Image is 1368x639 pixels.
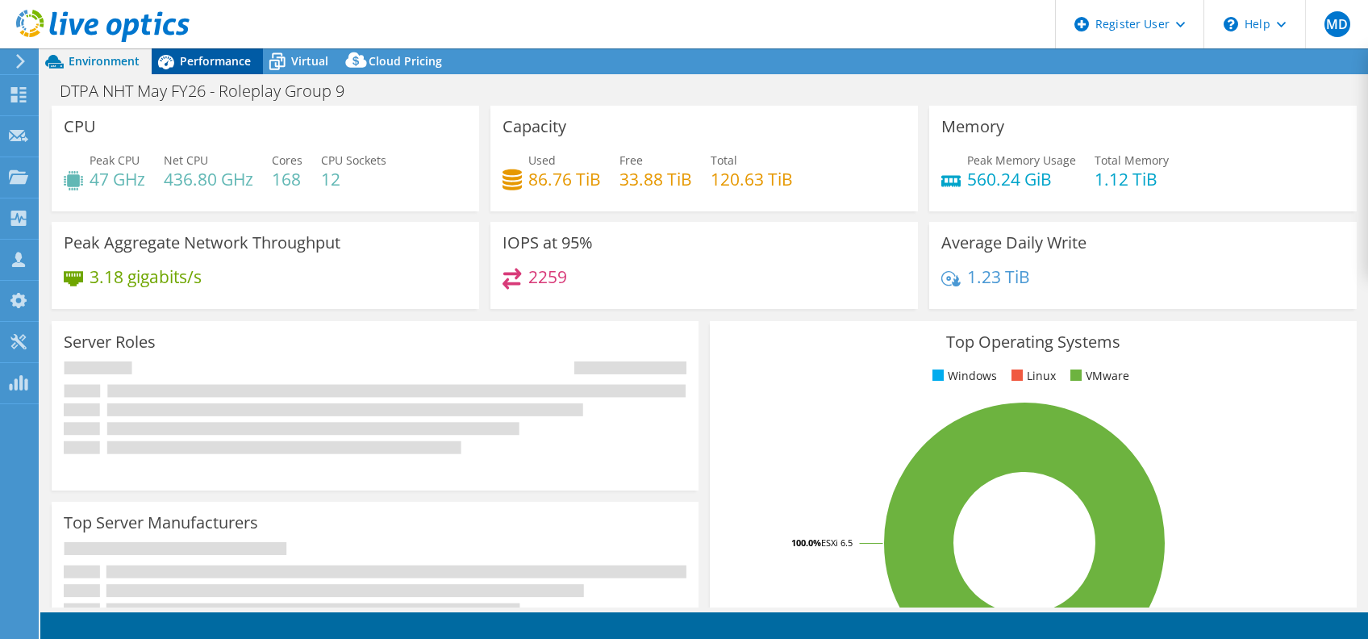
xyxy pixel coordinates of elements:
[272,170,302,188] h4: 168
[503,118,566,136] h3: Capacity
[528,268,567,286] h4: 2259
[941,118,1004,136] h3: Memory
[90,152,140,168] span: Peak CPU
[52,82,369,100] h1: DTPA NHT May FY26 - Roleplay Group 9
[619,152,643,168] span: Free
[90,268,202,286] h4: 3.18 gigabits/s
[164,152,208,168] span: Net CPU
[369,53,442,69] span: Cloud Pricing
[528,170,601,188] h4: 86.76 TiB
[164,170,253,188] h4: 436.80 GHz
[528,152,556,168] span: Used
[619,170,692,188] h4: 33.88 TiB
[180,53,251,69] span: Performance
[711,170,793,188] h4: 120.63 TiB
[967,170,1076,188] h4: 560.24 GiB
[69,53,140,69] span: Environment
[821,537,853,549] tspan: ESXi 6.5
[64,333,156,351] h3: Server Roles
[1007,367,1056,385] li: Linux
[1095,152,1169,168] span: Total Memory
[64,514,258,532] h3: Top Server Manufacturers
[291,53,328,69] span: Virtual
[722,333,1345,351] h3: Top Operating Systems
[967,268,1030,286] h4: 1.23 TiB
[711,152,737,168] span: Total
[503,234,593,252] h3: IOPS at 95%
[928,367,997,385] li: Windows
[64,234,340,252] h3: Peak Aggregate Network Throughput
[90,170,145,188] h4: 47 GHz
[64,118,96,136] h3: CPU
[272,152,302,168] span: Cores
[791,537,821,549] tspan: 100.0%
[1066,367,1129,385] li: VMware
[321,152,386,168] span: CPU Sockets
[1224,17,1238,31] svg: \n
[967,152,1076,168] span: Peak Memory Usage
[321,170,386,188] h4: 12
[941,234,1086,252] h3: Average Daily Write
[1324,11,1350,37] span: MD
[1095,170,1169,188] h4: 1.12 TiB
